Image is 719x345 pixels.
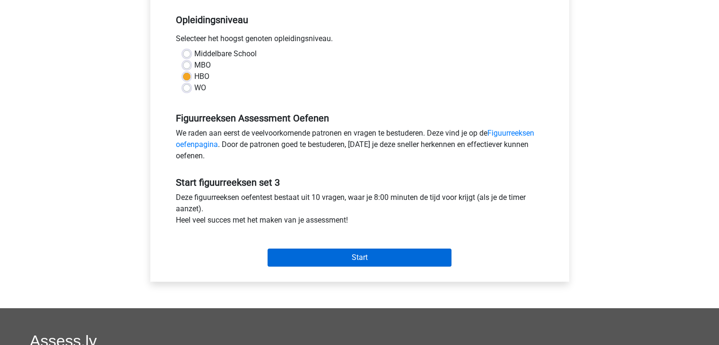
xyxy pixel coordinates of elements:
div: Deze figuurreeksen oefentest bestaat uit 10 vragen, waar je 8:00 minuten de tijd voor krijgt (als... [169,192,551,230]
h5: Opleidingsniveau [176,10,544,29]
label: WO [194,82,206,94]
h5: Figuurreeksen Assessment Oefenen [176,112,544,124]
label: MBO [194,60,211,71]
div: We raden aan eerst de veelvoorkomende patronen en vragen te bestuderen. Deze vind je op de . Door... [169,128,551,165]
div: Selecteer het hoogst genoten opleidingsniveau. [169,33,551,48]
label: HBO [194,71,209,82]
input: Start [268,249,451,267]
label: Middelbare School [194,48,257,60]
h5: Start figuurreeksen set 3 [176,177,544,188]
